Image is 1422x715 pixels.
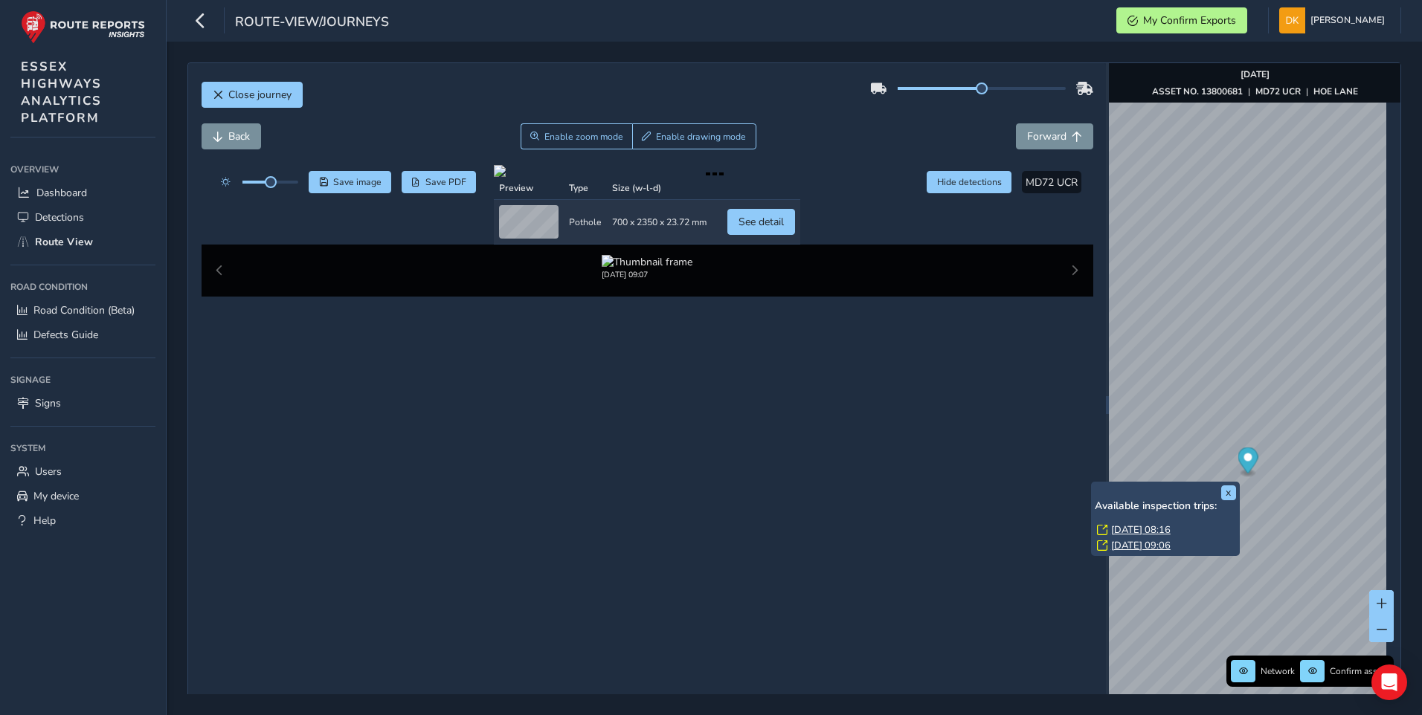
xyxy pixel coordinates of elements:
[35,396,61,410] span: Signs
[1152,85,1243,97] strong: ASSET NO. 13800681
[1313,85,1358,97] strong: HOE LANE
[309,171,391,193] button: Save
[10,230,155,254] a: Route View
[333,176,382,188] span: Save image
[1279,7,1390,33] button: [PERSON_NAME]
[1095,500,1236,513] h6: Available inspection trips:
[21,10,145,44] img: rr logo
[402,171,477,193] button: PDF
[10,437,155,459] div: System
[521,123,633,149] button: Zoom
[602,269,692,280] div: [DATE] 09:07
[1111,539,1171,552] a: [DATE] 09:06
[10,205,155,230] a: Detections
[1371,664,1407,700] div: Open Intercom Messenger
[739,215,784,229] span: See detail
[33,303,135,317] span: Road Condition (Beta)
[1026,175,1078,190] span: MD72 UCR
[228,129,250,143] span: Back
[1143,13,1236,27] span: My Confirm Exports
[21,58,102,126] span: ESSEX HIGHWAYS ANALYTICS PLATFORM
[1255,85,1301,97] strong: MD72 UCR
[1330,665,1389,677] span: Confirm assets
[727,209,795,235] button: See detail
[10,158,155,181] div: Overview
[1116,7,1247,33] button: My Confirm Exports
[632,123,756,149] button: Draw
[1310,7,1385,33] span: [PERSON_NAME]
[10,298,155,323] a: Road Condition (Beta)
[927,171,1011,193] button: Hide detections
[36,186,87,200] span: Dashboard
[1261,665,1295,677] span: Network
[35,465,62,479] span: Users
[1279,7,1305,33] img: diamond-layout
[10,323,155,347] a: Defects Guide
[33,514,56,528] span: Help
[564,200,607,245] td: Pothole
[10,276,155,298] div: Road Condition
[544,131,623,143] span: Enable zoom mode
[228,88,292,102] span: Close journey
[202,123,261,149] button: Back
[602,255,692,269] img: Thumbnail frame
[425,176,466,188] span: Save PDF
[937,176,1002,188] span: Hide detections
[10,369,155,391] div: Signage
[607,200,712,245] td: 700 x 2350 x 23.72 mm
[33,328,98,342] span: Defects Guide
[202,82,303,108] button: Close journey
[10,484,155,508] a: My device
[10,459,155,484] a: Users
[1221,485,1236,500] button: x
[10,508,155,533] a: Help
[35,235,93,249] span: Route View
[10,181,155,205] a: Dashboard
[656,131,746,143] span: Enable drawing mode
[1238,447,1258,478] div: Map marker
[1016,123,1093,149] button: Forward
[33,489,79,503] span: My device
[1152,85,1358,97] div: | |
[10,391,155,415] a: Signs
[1027,129,1066,143] span: Forward
[35,210,84,224] span: Detections
[1111,523,1171,537] a: [DATE] 08:16
[1241,68,1270,80] strong: [DATE]
[235,13,389,33] span: route-view/journeys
